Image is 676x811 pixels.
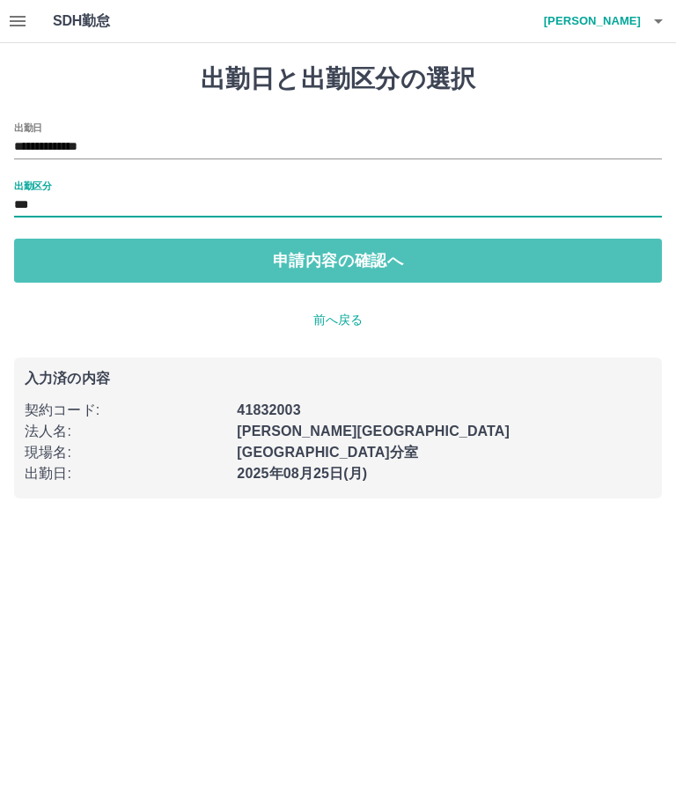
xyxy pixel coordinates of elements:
[25,463,226,484] p: 出勤日 :
[14,121,42,134] label: 出勤日
[14,311,662,329] p: 前へ戻る
[25,400,226,421] p: 契約コード :
[14,64,662,94] h1: 出勤日と出勤区分の選択
[25,421,226,442] p: 法人名 :
[14,239,662,283] button: 申請内容の確認へ
[237,466,367,481] b: 2025年08月25日(月)
[14,179,51,192] label: 出勤区分
[237,424,510,439] b: [PERSON_NAME][GEOGRAPHIC_DATA]
[237,445,418,460] b: [GEOGRAPHIC_DATA]分室
[237,402,300,417] b: 41832003
[25,442,226,463] p: 現場名 :
[25,372,651,386] p: 入力済の内容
